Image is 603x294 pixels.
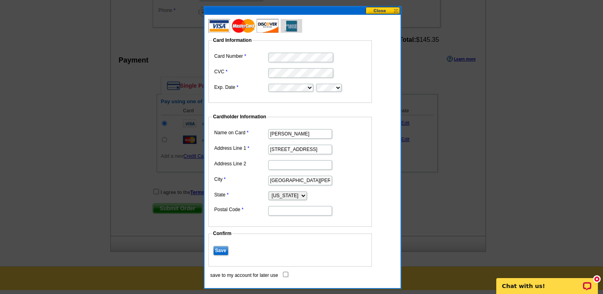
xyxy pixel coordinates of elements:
[213,246,228,255] input: Save
[214,68,267,75] label: CVC
[214,53,267,60] label: Card Number
[214,160,267,167] label: Address Line 2
[212,230,232,237] legend: Confirm
[214,129,267,136] label: Name on Card
[208,19,302,33] img: acceptedCards.gif
[210,272,278,279] label: save to my account for later use
[214,206,267,213] label: Postal Code
[214,145,267,152] label: Address Line 1
[214,84,267,91] label: Exp. Date
[214,191,267,198] label: State
[491,269,603,294] iframe: LiveChat chat widget
[214,176,267,183] label: City
[212,113,267,120] legend: Cardholder Information
[212,37,253,44] legend: Card Information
